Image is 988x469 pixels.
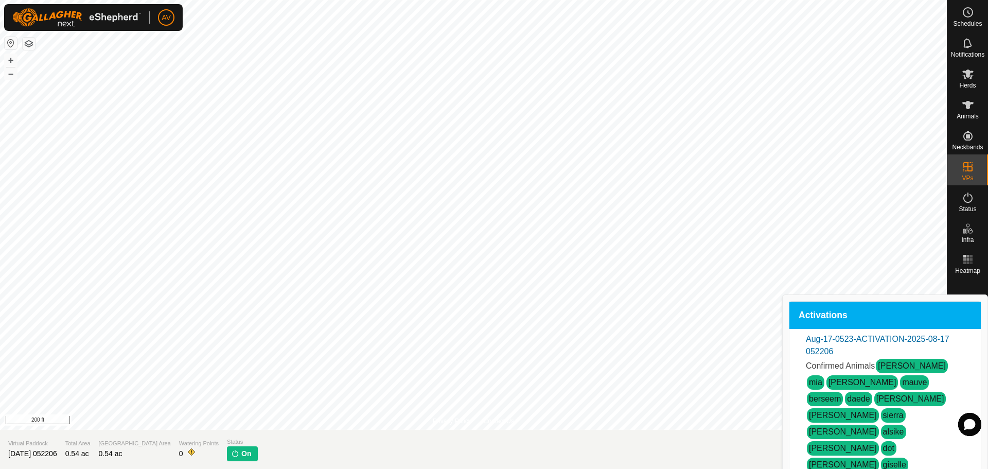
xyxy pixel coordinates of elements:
[799,311,848,320] span: Activations
[241,448,251,459] span: On
[953,21,982,27] span: Schedules
[952,144,983,150] span: Neckbands
[883,444,894,453] a: dot
[961,237,974,243] span: Infra
[231,449,239,458] img: turn-on
[809,411,877,420] a: [PERSON_NAME]
[962,175,973,181] span: VPs
[99,439,171,448] span: [GEOGRAPHIC_DATA] Area
[433,416,471,426] a: Privacy Policy
[8,439,57,448] span: Virtual Paddock
[179,439,219,448] span: Watering Points
[99,449,122,458] span: 0.54 ac
[809,427,877,436] a: [PERSON_NAME]
[809,394,841,403] a: berseem
[5,54,17,66] button: +
[959,206,976,212] span: Status
[12,8,141,27] img: Gallagher Logo
[65,439,91,448] span: Total Area
[883,460,906,469] a: giselle
[179,449,183,458] span: 0
[955,268,980,274] span: Heatmap
[65,449,89,458] span: 0.54 ac
[484,416,514,426] a: Contact Us
[23,38,35,50] button: Map Layers
[883,411,904,420] a: sierra
[883,427,904,436] a: alsike
[162,12,171,23] span: AV
[809,460,877,469] a: [PERSON_NAME]
[951,51,984,58] span: Notifications
[847,394,870,403] a: daede
[809,378,822,387] a: mia
[809,444,877,453] a: [PERSON_NAME]
[878,361,946,370] a: [PERSON_NAME]
[806,335,949,356] a: Aug-17-0523-ACTIVATION-2025-08-17 052206
[959,82,976,89] span: Herds
[8,449,57,458] span: [DATE] 052206
[5,37,17,49] button: Reset Map
[227,438,257,446] span: Status
[902,378,927,387] a: mauve
[876,394,944,403] a: [PERSON_NAME]
[957,113,979,119] span: Animals
[5,67,17,80] button: –
[806,361,875,370] span: Confirmed Animals
[828,378,896,387] a: [PERSON_NAME]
